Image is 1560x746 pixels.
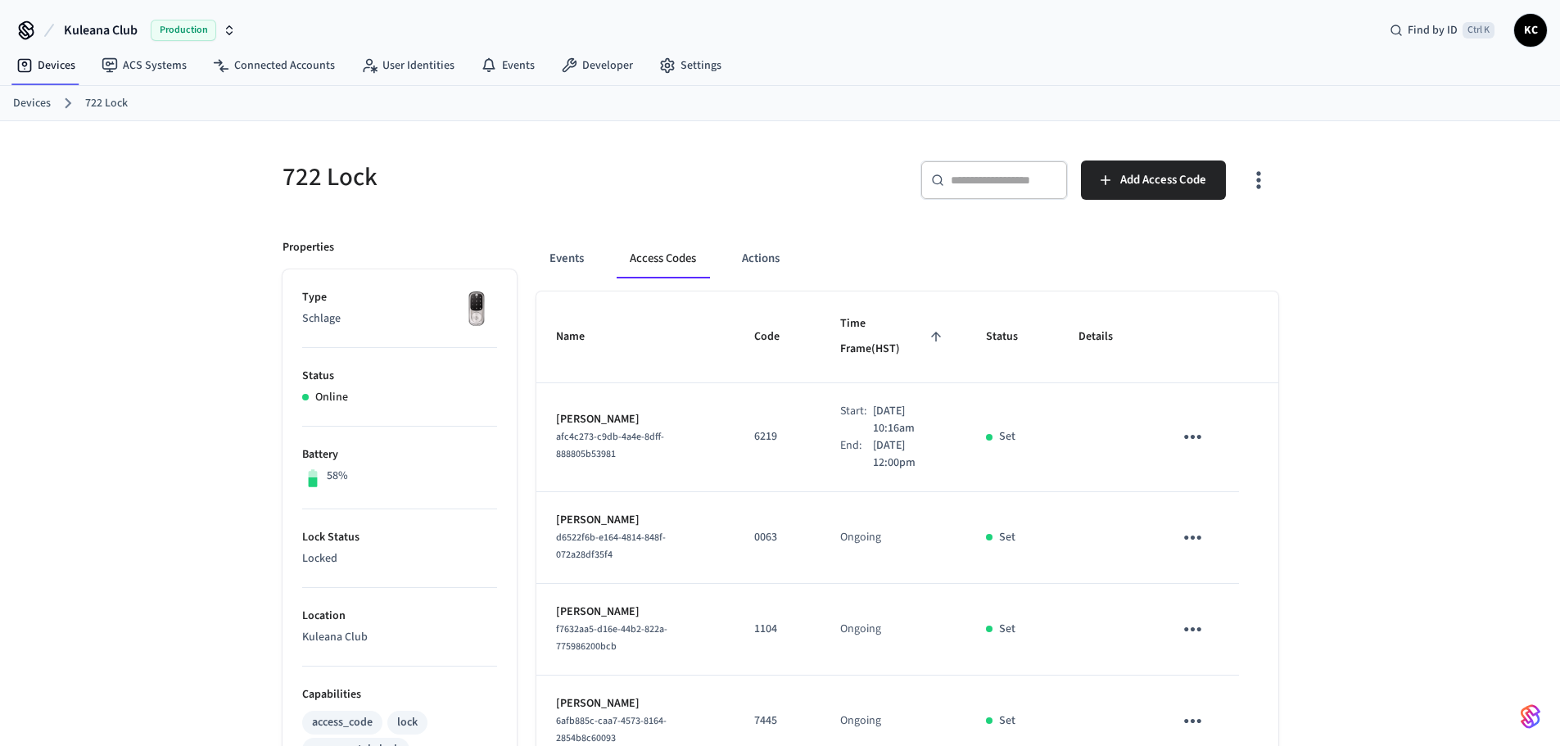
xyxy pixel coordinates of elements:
[999,428,1015,445] p: Set
[999,529,1015,546] p: Set
[1514,14,1547,47] button: KC
[754,621,801,638] p: 1104
[302,289,497,306] p: Type
[556,622,667,653] span: f7632aa5-d16e-44b2-822a-775986200bcb
[729,239,793,278] button: Actions
[302,446,497,463] p: Battery
[617,239,709,278] button: Access Codes
[873,437,947,472] p: [DATE] 12:00pm
[302,529,497,546] p: Lock Status
[327,468,348,485] p: 58%
[548,51,646,80] a: Developer
[821,584,966,676] td: Ongoing
[536,239,597,278] button: Events
[13,95,51,112] a: Devices
[302,310,497,328] p: Schlage
[1408,22,1458,38] span: Find by ID
[3,51,88,80] a: Devices
[999,712,1015,730] p: Set
[556,430,664,461] span: afc4c273-c9db-4a4e-8dff-888805b53981
[556,714,667,745] span: 6afb885c-caa7-4573-8164-2854b8c60093
[556,324,606,350] span: Name
[1463,22,1494,38] span: Ctrl K
[64,20,138,40] span: Kuleana Club
[302,686,497,703] p: Capabilities
[1120,170,1206,191] span: Add Access Code
[999,621,1015,638] p: Set
[1081,161,1226,200] button: Add Access Code
[556,531,666,562] span: d6522f6b-e164-4814-848f-072a28df35f4
[754,529,801,546] p: 0063
[1377,16,1508,45] div: Find by IDCtrl K
[302,368,497,385] p: Status
[840,437,873,472] div: End:
[283,239,334,256] p: Properties
[468,51,548,80] a: Events
[456,289,497,330] img: Yale Assure Touchscreen Wifi Smart Lock, Satin Nickel, Front
[754,712,801,730] p: 7445
[283,161,771,194] h5: 722 Lock
[556,604,715,621] p: [PERSON_NAME]
[302,550,497,567] p: Locked
[754,324,801,350] span: Code
[88,51,200,80] a: ACS Systems
[986,324,1039,350] span: Status
[312,714,373,731] div: access_code
[85,95,128,112] a: 722 Lock
[348,51,468,80] a: User Identities
[1516,16,1545,45] span: KC
[754,428,801,445] p: 6219
[556,695,715,712] p: [PERSON_NAME]
[821,492,966,584] td: Ongoing
[556,512,715,529] p: [PERSON_NAME]
[151,20,216,41] span: Production
[840,311,947,363] span: Time Frame(HST)
[556,411,715,428] p: [PERSON_NAME]
[315,389,348,406] p: Online
[536,239,1278,278] div: ant example
[397,714,418,731] div: lock
[1078,324,1134,350] span: Details
[302,608,497,625] p: Location
[840,403,874,437] div: Start:
[1521,703,1540,730] img: SeamLogoGradient.69752ec5.svg
[302,629,497,646] p: Kuleana Club
[646,51,735,80] a: Settings
[873,403,947,437] p: [DATE] 10:16am
[200,51,348,80] a: Connected Accounts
